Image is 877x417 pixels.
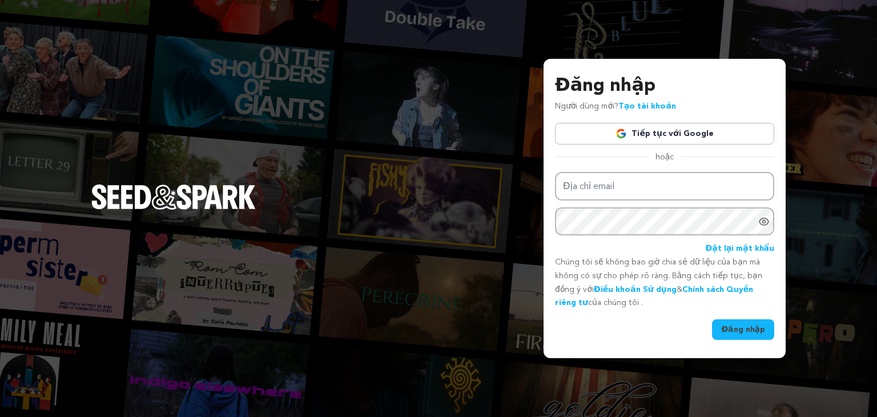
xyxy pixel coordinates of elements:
font: Chúng tôi sẽ không bao giờ chia sẻ dữ liệu của bạn mà không có sự cho phép rõ ràng. Bằng cách tiế... [555,258,762,294]
font: Người dùng mới? [555,102,618,110]
a: Điều khoản Sử dụng [594,286,677,294]
input: Địa chỉ email [555,172,774,201]
font: Đặt lại mật khẩu [705,244,774,252]
font: của chúng tôi . [588,299,643,307]
a: Tiếp tục với Google [555,123,774,145]
a: Tạo tài khoản [618,102,676,110]
a: Hiển thị mật khẩu dưới dạng văn bản thuần túy. Cảnh báo: thao tác này sẽ hiển thị mật khẩu của bạ... [758,216,770,227]
img: Biểu tượng Google [615,128,627,139]
font: hoặc [655,153,674,161]
img: Logo Seed&Spark [91,185,256,210]
font: Đăng nhập [555,77,655,95]
font: Tiếp tục với Google [631,130,713,138]
font: Đăng nhập [721,326,765,334]
a: Trang chủ Seed&Spark [91,185,256,232]
a: Đặt lại mật khẩu [705,242,774,256]
font: & [677,286,682,294]
button: Đăng nhập [712,319,774,340]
